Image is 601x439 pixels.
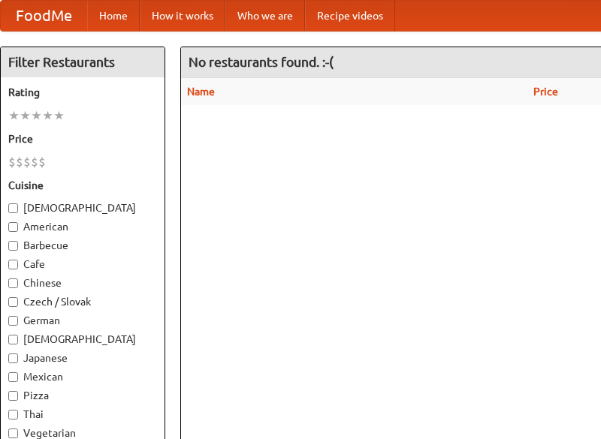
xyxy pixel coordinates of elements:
input: Chinese [8,278,18,288]
label: [DEMOGRAPHIC_DATA] [8,332,157,347]
li: $ [16,154,23,170]
h4: Filter Restaurants [1,47,165,77]
h5: Price [8,131,157,146]
input: Japanese [8,353,18,363]
h5: Cuisine [8,178,157,193]
label: German [8,313,157,328]
h5: Rating [8,85,157,100]
label: [DEMOGRAPHIC_DATA] [8,200,157,215]
label: Czech / Slovak [8,294,157,309]
input: [DEMOGRAPHIC_DATA] [8,335,18,344]
input: Czech / Slovak [8,297,18,307]
li: $ [8,154,16,170]
li: $ [38,154,46,170]
label: American [8,219,157,234]
input: Barbecue [8,241,18,251]
li: ★ [42,107,53,124]
input: Thai [8,410,18,419]
a: How it works [140,1,225,31]
label: Thai [8,407,157,422]
input: [DEMOGRAPHIC_DATA] [8,203,18,213]
input: German [8,316,18,326]
label: Cafe [8,257,157,272]
li: ★ [8,107,20,124]
a: Name [187,86,215,98]
input: Mexican [8,372,18,382]
a: FoodMe [1,1,87,31]
li: $ [31,154,38,170]
label: Pizza [8,388,157,403]
a: Who we are [225,1,305,31]
input: American [8,222,18,232]
input: Cafe [8,260,18,269]
label: Japanese [8,350,157,365]
li: ★ [20,107,31,124]
input: Vegetarian [8,428,18,438]
li: $ [23,154,31,170]
a: Home [87,1,140,31]
ng-pluralize: No restaurants found. :-( [189,55,334,69]
input: Pizza [8,391,18,401]
a: Recipe videos [305,1,395,31]
label: Mexican [8,369,157,384]
li: ★ [31,107,42,124]
li: ★ [53,107,65,124]
a: Price [533,86,558,98]
label: Chinese [8,275,157,290]
label: Barbecue [8,238,157,253]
